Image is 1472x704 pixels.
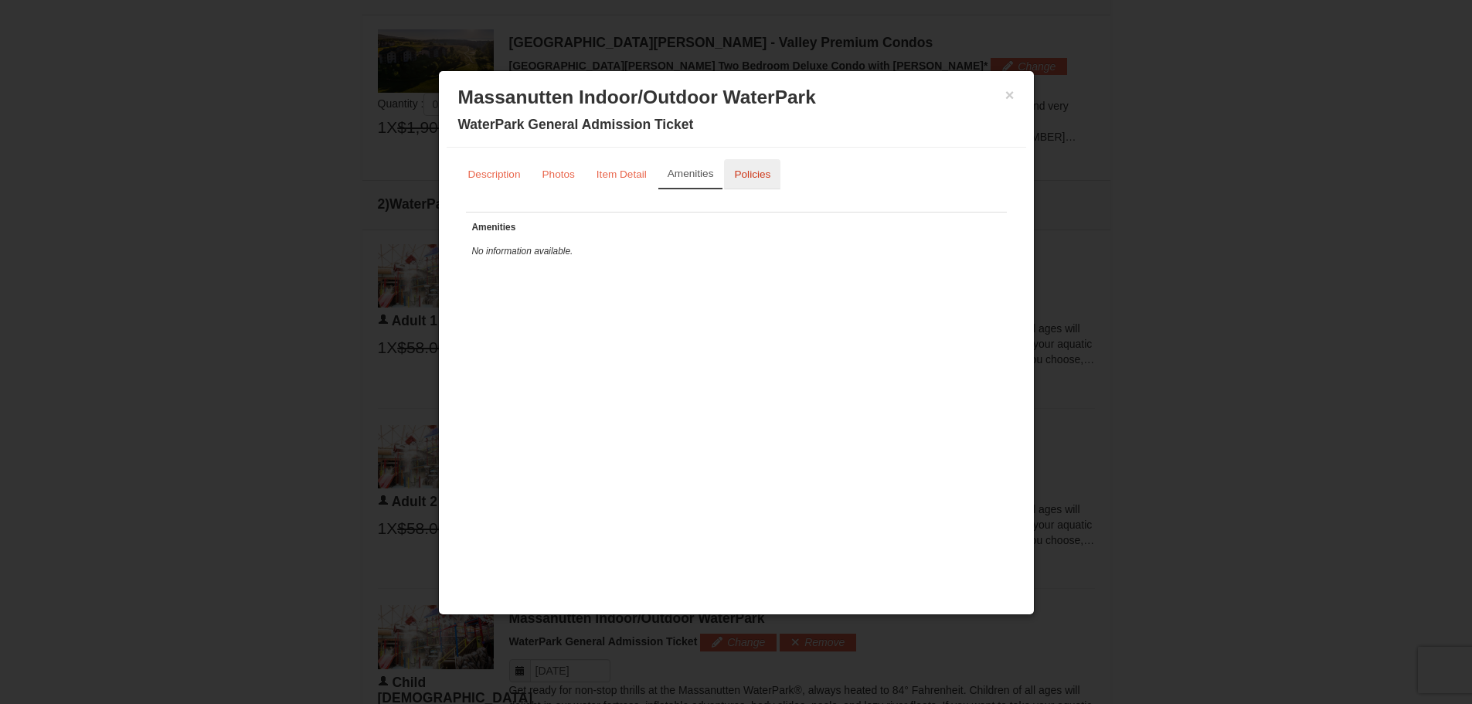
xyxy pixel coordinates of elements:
[724,159,780,189] a: Policies
[458,86,1015,109] h3: Massanutten Indoor/Outdoor WaterPark
[586,159,657,189] a: Item Detail
[668,168,714,179] small: Amenities
[597,168,647,180] small: Item Detail
[658,159,723,189] a: Amenities
[458,159,531,189] a: Description
[1005,87,1015,103] button: ×
[468,168,521,180] small: Description
[532,159,585,189] a: Photos
[472,222,516,233] small: Amenities
[458,117,1015,132] h4: WaterPark General Admission Ticket
[472,246,573,257] em: No information available.
[542,168,575,180] small: Photos
[734,168,770,180] small: Policies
